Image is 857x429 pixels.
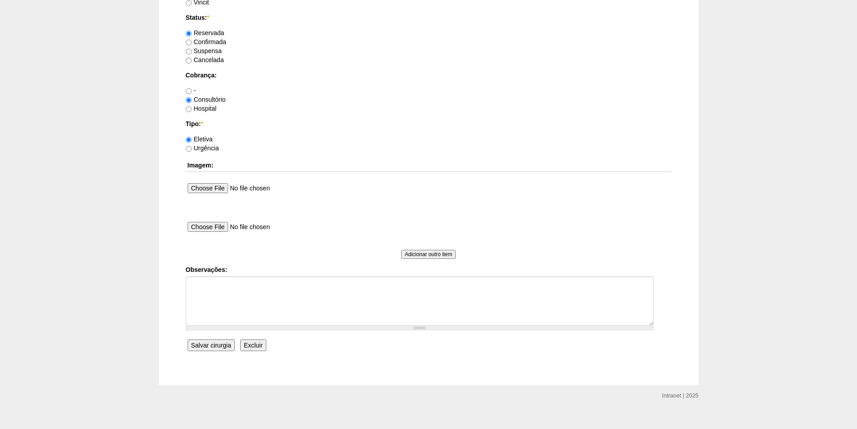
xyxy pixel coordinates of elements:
label: Reservada [186,29,224,36]
input: Suspensa [186,49,192,54]
input: Excluir [240,339,266,351]
label: Hospital [186,105,217,112]
span: Este campo é obrigatório. [207,14,209,21]
input: Eletiva [186,137,192,143]
input: Reservada [186,31,192,36]
input: Confirmada [186,40,192,45]
label: - [186,87,196,94]
th: Imagem: [186,159,672,172]
input: Cancelada [186,58,192,63]
label: Suspensa [186,47,222,54]
label: Tipo: [186,119,672,128]
label: Status: [186,13,672,22]
label: Confirmada [186,38,226,45]
input: Adicionar outro item [401,250,456,259]
div: Intranet | 2025 [662,391,699,400]
input: Consultório [186,97,192,103]
label: Eletiva [186,135,213,143]
label: Urgência [186,145,219,152]
label: Cobrança: [186,71,672,80]
input: Salvar cirurgia [188,339,235,351]
label: Observações: [186,265,672,274]
input: Hospital [186,106,192,112]
label: Consultório [186,96,226,103]
input: Urgência [186,146,192,152]
input: - [186,88,192,94]
span: Este campo é obrigatório. [201,120,203,127]
label: Cancelada [186,56,224,63]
